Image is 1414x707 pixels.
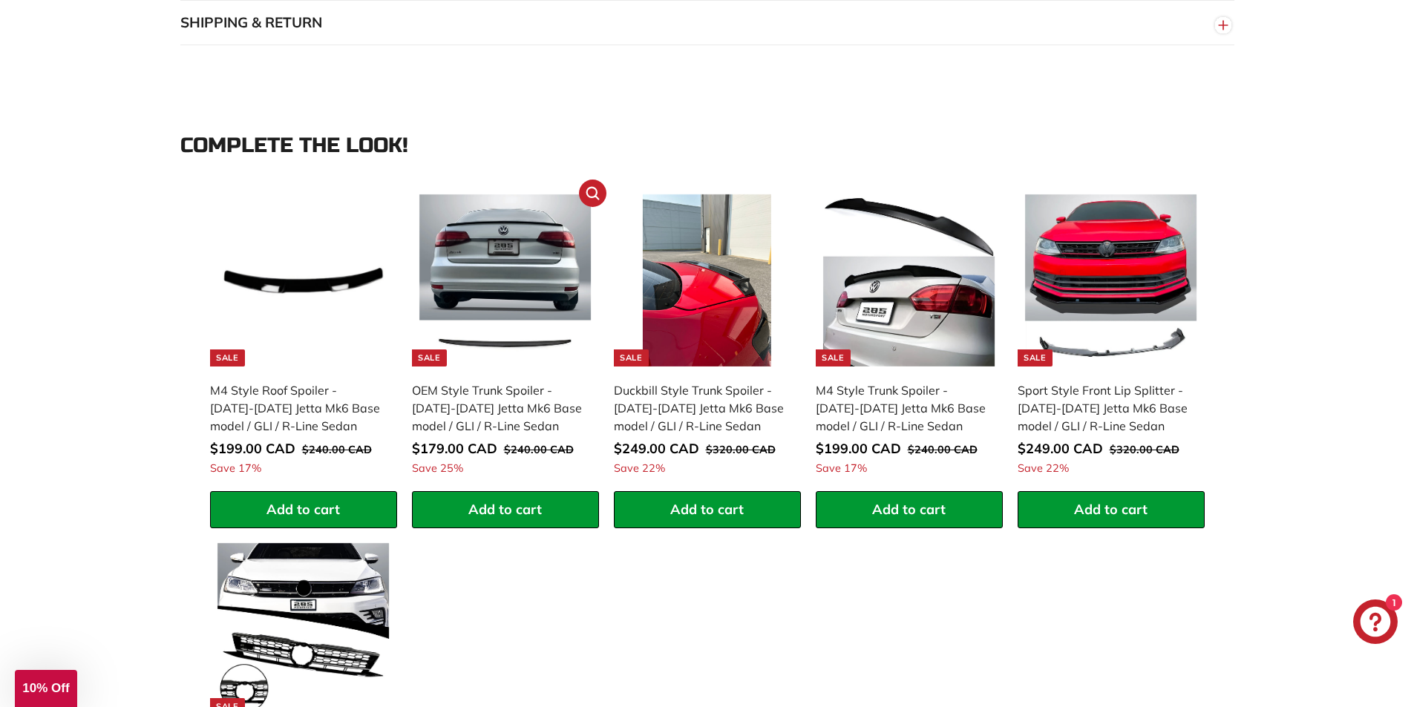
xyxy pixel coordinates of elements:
div: 10% Off [15,670,77,707]
div: Sale [816,349,850,366]
span: $240.00 CAD [908,443,978,456]
span: $199.00 CAD [816,440,901,457]
div: M4 Style Roof Spoiler - [DATE]-[DATE] Jetta Mk6 Base model / GLI / R-Line Sedan [210,381,382,435]
button: Add to cart [210,491,397,528]
span: $199.00 CAD [210,440,295,457]
div: M4 Style Trunk Spoiler - [DATE]-[DATE] Jetta Mk6 Base model / GLI / R-Line Sedan [816,381,988,435]
a: Sale Duckbill Style Trunk Spoiler - [DATE]-[DATE] Jetta Mk6 Base model / GLI / R-Line Sedan Save 22% [614,187,801,492]
button: Add to cart [816,491,1003,528]
a: Sale OEM Style Trunk Spoiler - [DATE]-[DATE] Jetta Mk6 Base model / GLI / R-Line Sedan Save 25% [412,187,599,492]
span: Save 22% [1018,461,1069,477]
div: OEM Style Trunk Spoiler - [DATE]-[DATE] Jetta Mk6 Base model / GLI / R-Line Sedan [412,381,584,435]
button: Add to cart [614,491,801,528]
span: $249.00 CAD [614,440,699,457]
a: Sale jetta mk6 roof spoiler M4 Style Roof Spoiler - [DATE]-[DATE] Jetta Mk6 Base model / GLI / R-... [210,187,397,492]
div: Sport Style Front Lip Splitter - [DATE]-[DATE] Jetta Mk6 Base model / GLI / R-Line Sedan [1018,381,1190,435]
button: Add to cart [1018,491,1205,528]
span: $240.00 CAD [504,443,574,456]
span: $179.00 CAD [412,440,497,457]
span: Save 22% [614,461,665,477]
div: Sale [210,349,244,366]
div: Sale [1018,349,1052,366]
span: Save 17% [816,461,867,477]
span: Add to cart [266,501,340,518]
span: Add to cart [872,501,946,518]
button: SHIPPING & RETURN [180,1,1234,45]
inbox-online-store-chat: Shopify online store chat [1349,599,1402,648]
div: Duckbill Style Trunk Spoiler - [DATE]-[DATE] Jetta Mk6 Base model / GLI / R-Line Sedan [614,381,786,435]
span: Add to cart [468,501,542,518]
img: jetta mk6 roof spoiler [217,194,390,366]
span: $320.00 CAD [706,443,776,456]
div: Sale [614,349,648,366]
span: $320.00 CAD [1110,443,1179,456]
span: Add to cart [1074,501,1148,518]
span: $240.00 CAD [302,443,372,456]
a: Sale M4 Style Trunk Spoiler - [DATE]-[DATE] Jetta Mk6 Base model / GLI / R-Line Sedan Save 17% [816,187,1003,492]
div: Sale [412,349,446,366]
a: Sale Sport Style Front Lip Splitter - [DATE]-[DATE] Jetta Mk6 Base model / GLI / R-Line Sedan Sav... [1018,187,1205,492]
span: 10% Off [22,681,69,695]
span: Save 17% [210,461,261,477]
span: Save 25% [412,461,463,477]
div: Complete the look! [180,134,1234,157]
span: $249.00 CAD [1018,440,1103,457]
button: Add to cart [412,491,599,528]
span: Add to cart [670,501,744,518]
